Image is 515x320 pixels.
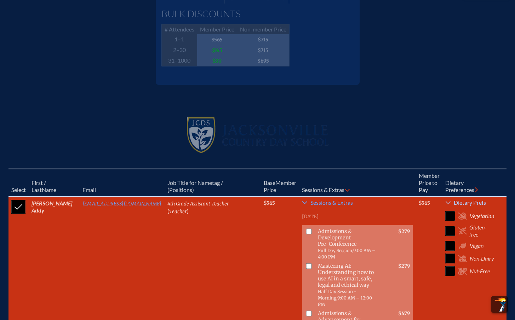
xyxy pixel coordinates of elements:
span: $565 [419,200,430,206]
span: $479 [398,310,410,316]
th: Memb [261,169,299,197]
span: Price [264,186,276,193]
span: $715 [237,34,290,45]
button: Scroll Top [491,296,508,313]
img: To the top [492,297,507,312]
span: er [291,179,296,186]
span: First / [32,179,46,186]
h1: Bulk Discounts [161,9,354,19]
span: Member Price [197,24,237,35]
div: Dietary Prefs [445,211,494,276]
a: Dietary Prefs [445,200,494,208]
span: Select [11,186,26,193]
span: Nut-Free [470,268,490,275]
th: Name [29,169,80,197]
span: Gluten-free [469,224,494,238]
a: [EMAIL_ADDRESS][DOMAIN_NAME] [82,201,162,207]
span: $279 [398,263,410,269]
span: [DATE] [302,214,319,220]
span: $565 [264,200,275,206]
th: Email [80,169,165,197]
span: $715 [237,45,290,56]
a: Sessions & Extras [302,200,413,208]
span: Vegan [470,242,483,249]
span: Non-Dairy [470,255,494,262]
span: $145 [197,45,237,56]
th: Member Price to Pay [416,169,442,197]
span: Mastering AI: Understanding how to use AI in a smart, safe, legal and ethical way [315,261,382,309]
span: ) [187,208,189,214]
span: Teacher [169,209,187,215]
img: Jacksonville Country Day School [187,116,328,155]
span: Dietary Prefs [454,200,486,205]
span: $30 [197,56,237,66]
span: Last [32,186,42,193]
span: Non-member Price [237,24,290,35]
span: 4th Grade Assistant Teacher [167,201,229,207]
span: Sessions & Extras [310,200,353,205]
span: 2–30 [161,45,197,56]
th: Job Title for Nametag / (Positions) [165,169,261,197]
th: Sessions & Extras [299,169,416,197]
span: Admissions & Development Pre-Conference [315,227,382,261]
span: Vegetarian [470,213,494,220]
span: ary Preferences [445,179,474,193]
span: Full Day Session, [318,248,353,253]
span: Half Day Session - Morning, [318,289,356,301]
span: 9:00 AM – 12:00 PM [318,295,372,307]
th: Diet [442,169,497,197]
span: $279 [398,228,410,234]
span: Base [264,179,275,186]
span: $565 [197,34,237,45]
span: 1–1 [161,34,197,45]
span: $695 [237,56,290,66]
span: 31–1000 [161,56,197,66]
span: # Attendees [161,24,197,35]
span: ( [167,208,169,214]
